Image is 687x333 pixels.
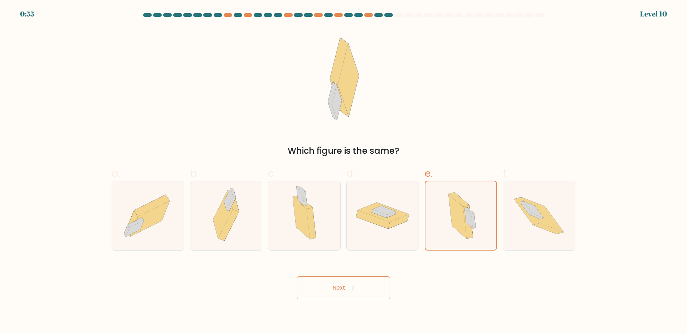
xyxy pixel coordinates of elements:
div: Level 10 [640,9,667,19]
span: d. [346,166,355,180]
div: Which figure is the same? [116,144,571,157]
div: 0:55 [20,9,34,19]
button: Next [297,276,390,299]
span: c. [268,166,276,180]
span: e. [425,166,433,180]
span: b. [190,166,199,180]
span: f. [503,166,508,180]
span: a. [112,166,120,180]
